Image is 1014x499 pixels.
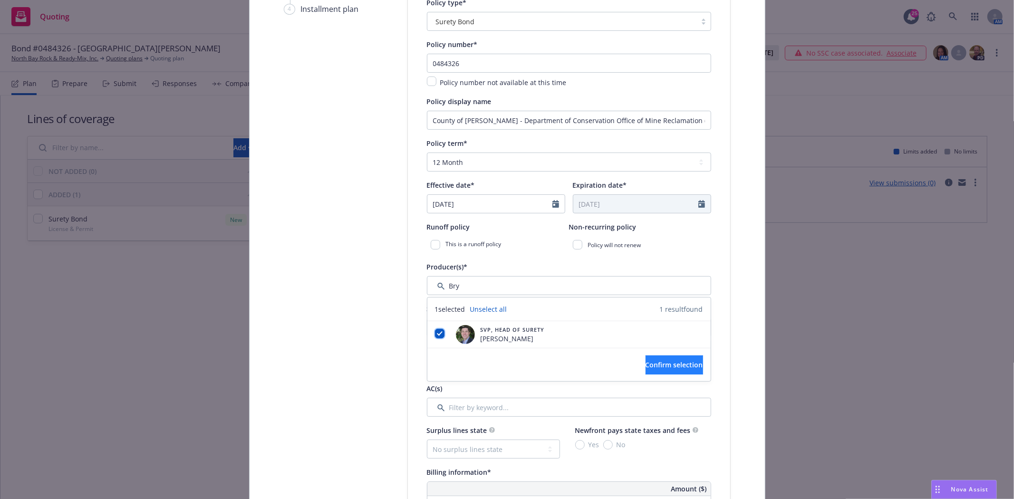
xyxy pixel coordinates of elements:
[427,398,711,417] input: Filter by keyword...
[436,17,475,27] span: Surety Bond
[427,426,487,435] span: Surplus lines state
[617,440,626,450] span: No
[440,78,567,87] span: Policy number not available at this time
[589,440,599,450] span: Yes
[931,480,997,499] button: Nova Assist
[569,236,711,253] div: Policy will not renew
[552,200,559,208] svg: Calendar
[427,40,478,49] span: Policy number*
[470,304,507,314] a: Unselect all
[481,334,545,344] span: [PERSON_NAME]
[575,440,585,450] input: Yes
[284,4,295,15] div: 4
[427,384,443,393] span: AC(s)
[932,480,944,499] div: Drag to move
[573,181,627,190] span: Expiration date*
[575,426,691,435] span: Newfront pays state taxes and fees
[481,326,545,334] span: SVP, Head of Surety
[646,360,703,369] span: Confirm selection
[427,195,552,213] input: MM/DD/YYYY
[569,222,637,231] span: Non-recurring policy
[456,325,475,344] img: employee photo
[427,262,468,271] span: Producer(s)*
[660,304,703,314] span: 1 result found
[698,200,705,208] svg: Calendar
[432,17,692,27] span: Surety Bond
[301,3,359,15] div: Installment plan
[427,276,711,295] input: Filter by keyword...
[573,195,698,213] input: MM/DD/YYYY
[435,304,465,314] span: 1 selected
[427,181,475,190] span: Effective date*
[603,440,613,450] input: No
[427,468,492,477] span: Billing information*
[671,484,707,494] span: Amount ($)
[427,97,492,106] span: Policy display name
[951,485,989,493] span: Nova Assist
[646,355,703,374] button: Confirm selection
[427,222,470,231] span: Runoff policy
[427,139,468,148] span: Policy term*
[427,236,569,253] div: This is a runoff policy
